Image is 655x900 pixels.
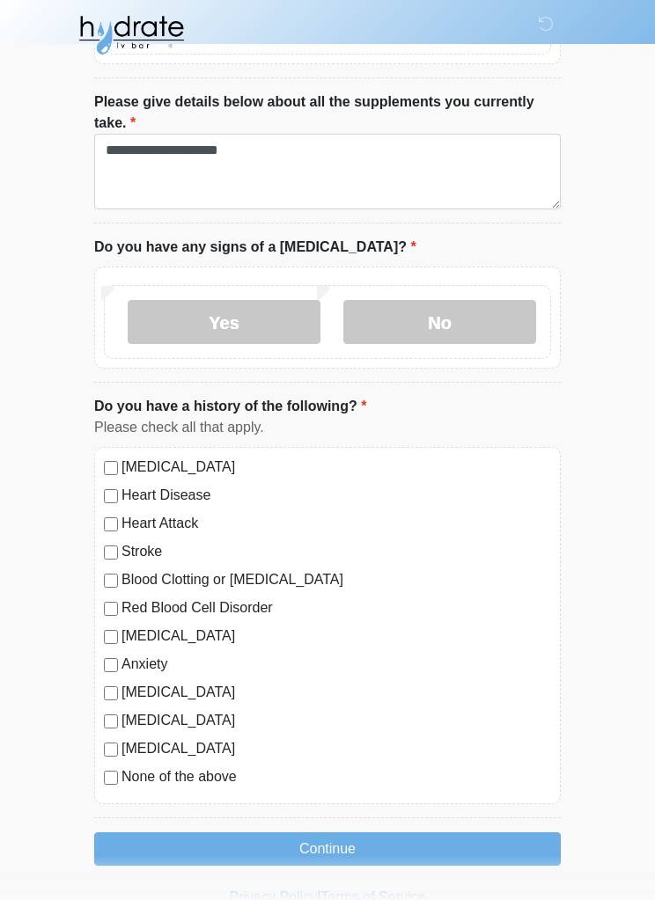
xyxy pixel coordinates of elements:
[121,739,551,760] label: [MEDICAL_DATA]
[121,683,551,704] label: [MEDICAL_DATA]
[94,418,561,439] div: Please check all that apply.
[104,546,118,560] input: Stroke
[121,542,551,563] label: Stroke
[121,598,551,619] label: Red Blood Cell Disorder
[104,518,118,532] input: Heart Attack
[104,631,118,645] input: [MEDICAL_DATA]
[104,743,118,757] input: [MEDICAL_DATA]
[121,767,551,788] label: None of the above
[121,486,551,507] label: Heart Disease
[94,238,416,259] label: Do you have any signs of a [MEDICAL_DATA]?
[104,462,118,476] input: [MEDICAL_DATA]
[121,514,551,535] label: Heart Attack
[77,13,186,57] img: Hydrate IV Bar - Glendale Logo
[104,603,118,617] input: Red Blood Cell Disorder
[343,301,536,345] label: No
[94,397,366,418] label: Do you have a history of the following?
[121,655,551,676] label: Anxiety
[104,490,118,504] input: Heart Disease
[121,626,551,648] label: [MEDICAL_DATA]
[94,92,561,135] label: Please give details below about all the supplements you currently take.
[121,711,551,732] label: [MEDICAL_DATA]
[104,574,118,589] input: Blood Clotting or [MEDICAL_DATA]
[104,772,118,786] input: None of the above
[121,570,551,591] label: Blood Clotting or [MEDICAL_DATA]
[104,659,118,673] input: Anxiety
[121,457,551,479] label: [MEDICAL_DATA]
[104,715,118,729] input: [MEDICAL_DATA]
[104,687,118,701] input: [MEDICAL_DATA]
[94,833,561,867] button: Continue
[128,301,320,345] label: Yes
